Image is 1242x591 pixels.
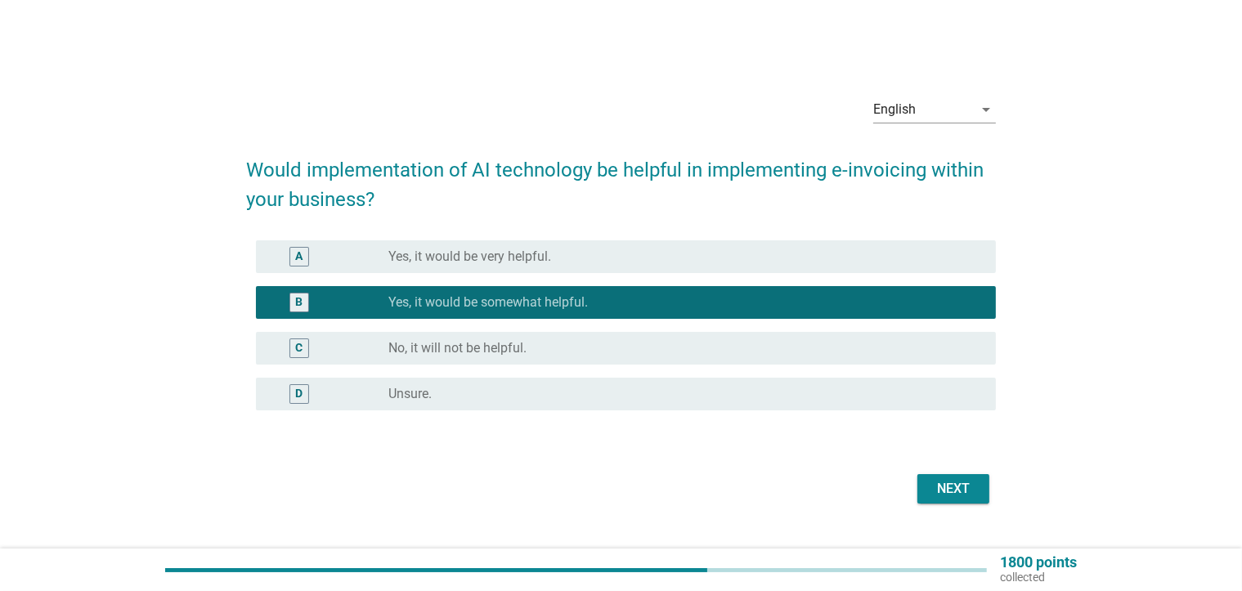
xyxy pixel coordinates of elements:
[295,339,303,356] div: C
[976,100,996,119] i: arrow_drop_down
[1000,570,1077,584] p: collected
[1000,555,1077,570] p: 1800 points
[388,340,527,356] label: No, it will not be helpful.
[930,479,976,499] div: Next
[295,248,303,265] div: A
[295,293,303,311] div: B
[388,386,432,402] label: Unsure.
[246,139,996,214] h2: Would implementation of AI technology be helpful in implementing e-invoicing within your business?
[388,248,551,265] label: Yes, it would be very helpful.
[917,474,989,504] button: Next
[873,102,916,117] div: English
[295,385,303,402] div: D
[388,294,588,311] label: Yes, it would be somewhat helpful.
